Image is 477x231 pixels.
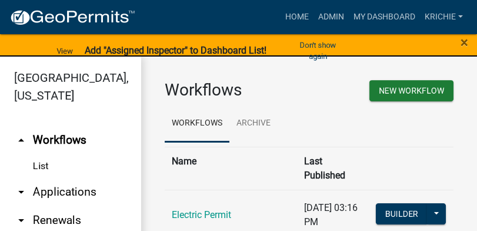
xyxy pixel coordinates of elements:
[313,6,349,28] a: Admin
[172,209,231,220] a: Electric Permit
[369,80,453,101] button: New Workflow
[461,34,468,51] span: ×
[14,185,28,199] i: arrow_drop_down
[304,202,358,227] span: [DATE] 03:16 PM
[281,6,313,28] a: Home
[420,6,468,28] a: krichie
[229,105,278,143] a: Archive
[349,6,420,28] a: My Dashboard
[165,105,229,143] a: Workflows
[85,45,266,56] strong: Add "Assigned Inspector" to Dashboard List!
[297,147,368,190] th: Last Published
[14,213,28,227] i: arrow_drop_down
[14,133,28,147] i: arrow_drop_up
[376,203,428,225] button: Builder
[461,35,468,49] button: Close
[165,147,297,190] th: Name
[287,35,349,66] button: Don't show again
[165,80,301,100] h3: Workflows
[52,41,78,61] a: View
